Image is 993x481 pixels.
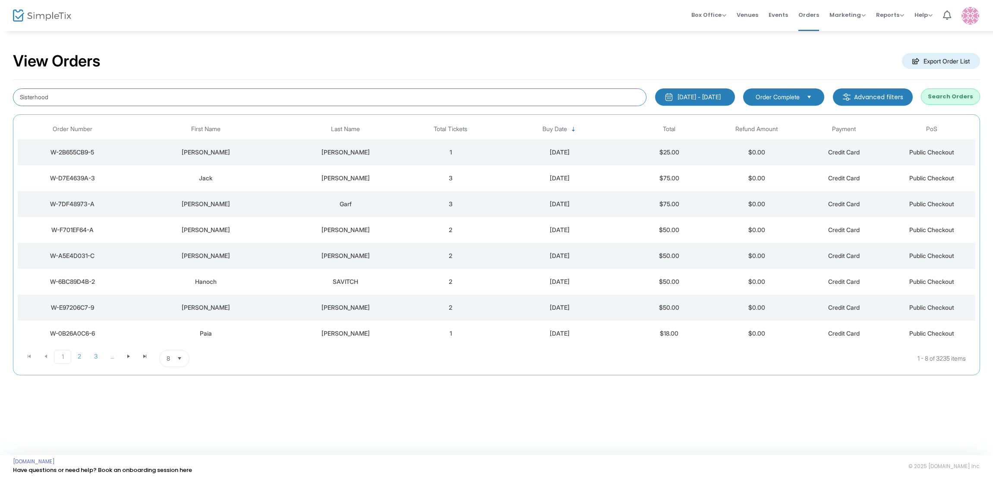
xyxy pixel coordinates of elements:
div: 10/11/2025 [496,277,623,286]
div: 10/12/2025 [496,148,623,157]
span: © 2025 [DOMAIN_NAME] Inc. [908,463,980,470]
span: Go to the next page [125,353,132,360]
span: Credit Card [828,200,860,207]
a: [DOMAIN_NAME] [13,458,55,465]
span: Reports [876,11,904,19]
td: $75.00 [625,191,713,217]
td: 2 [407,269,495,295]
div: Paia [129,329,282,338]
div: W-7DF48973-A [20,200,125,208]
span: PoS [926,126,937,133]
div: Leavitt [287,148,405,157]
td: $0.00 [713,295,801,321]
div: Cymerman [287,329,405,338]
div: Goldner [287,226,405,234]
img: monthly [665,93,673,101]
div: W-6BC89D4B-2 [20,277,125,286]
td: $50.00 [625,243,713,269]
div: Tamara [287,252,405,260]
span: Public Checkout [909,330,954,337]
td: $0.00 [713,321,801,346]
span: Order Number [53,126,92,133]
div: Justin [129,226,282,234]
div: Joyce [129,252,282,260]
a: Have questions or need help? Book an onboarding session here [13,466,192,474]
span: Go to the last page [137,350,153,363]
div: 10/12/2025 [496,200,623,208]
button: [DATE] - [DATE] [655,88,735,106]
div: Karen [129,303,282,312]
div: 10/10/2025 [496,303,623,312]
span: Public Checkout [909,226,954,233]
div: Garf [287,200,405,208]
td: $25.00 [625,139,713,165]
span: Credit Card [828,330,860,337]
td: $75.00 [625,165,713,191]
td: $0.00 [713,165,801,191]
div: Data table [18,119,975,346]
span: Last Name [331,126,360,133]
div: W-F701EF64-A [20,226,125,234]
div: Goodman [287,303,405,312]
span: Page 4 [104,350,120,363]
m-button: Advanced filters [833,88,913,106]
span: Box Office [691,11,726,19]
div: 10/11/2025 [496,252,623,260]
div: 10/11/2025 [496,226,623,234]
td: $0.00 [713,191,801,217]
span: Public Checkout [909,252,954,259]
td: $50.00 [625,269,713,295]
td: 2 [407,217,495,243]
td: 3 [407,165,495,191]
button: Select [173,350,186,367]
div: W-2B655CB9-5 [20,148,125,157]
span: Public Checkout [909,174,954,182]
span: Credit Card [828,304,860,311]
m-button: Export Order List [902,53,980,69]
span: Credit Card [828,278,860,285]
input: Search by name, email, phone, order number, ip address, or last 4 digits of card [13,88,646,106]
div: Larry [129,200,282,208]
span: Venues [737,4,758,26]
th: Total Tickets [407,119,495,139]
span: Public Checkout [909,148,954,156]
div: W-A5E4D031-C [20,252,125,260]
div: W-E97206C7-9 [20,303,125,312]
div: 10/10/2025 [496,329,623,338]
button: Search Orders [921,88,980,105]
td: 2 [407,243,495,269]
span: Public Checkout [909,304,954,311]
span: Order Complete [756,93,800,101]
span: Page 1 [54,350,71,364]
span: Credit Card [828,226,860,233]
span: Buy Date [542,126,567,133]
div: Todd [129,148,282,157]
div: 10/12/2025 [496,174,623,182]
div: Hanoch [129,277,282,286]
div: SAVITCH [287,277,405,286]
td: $50.00 [625,295,713,321]
span: Page 3 [88,350,104,363]
div: [DATE] - [DATE] [678,93,721,101]
div: Rosenfeld [287,174,405,182]
span: Go to the last page [142,353,148,360]
img: filter [842,93,851,101]
span: Payment [832,126,856,133]
span: Public Checkout [909,200,954,207]
td: 3 [407,191,495,217]
span: Orders [798,4,819,26]
span: Credit Card [828,148,860,156]
div: W-0B26A0C6-6 [20,329,125,338]
td: $0.00 [713,139,801,165]
span: 8 [167,354,170,363]
td: 1 [407,139,495,165]
span: Page 2 [71,350,88,363]
td: 1 [407,321,495,346]
span: Help [914,11,933,19]
span: Go to the next page [120,350,137,363]
h2: View Orders [13,52,101,71]
span: Credit Card [828,252,860,259]
span: Public Checkout [909,278,954,285]
th: Total [625,119,713,139]
span: Events [769,4,788,26]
